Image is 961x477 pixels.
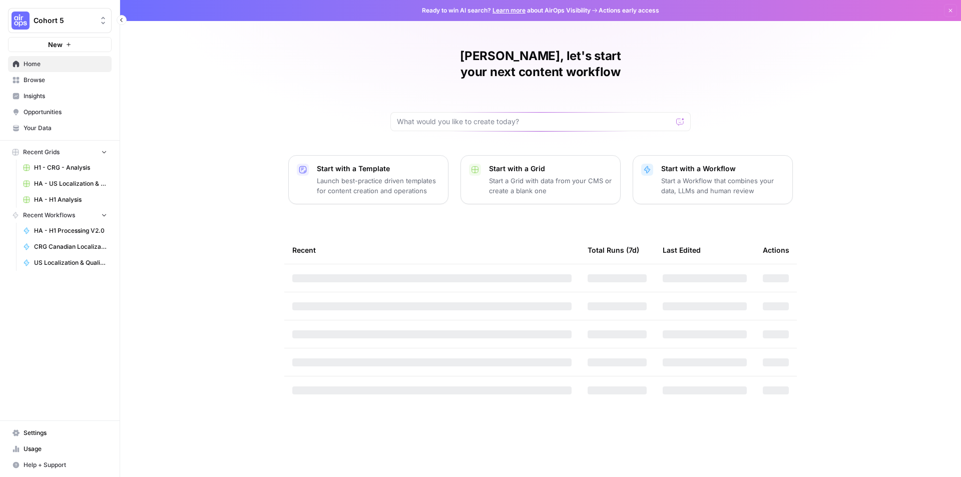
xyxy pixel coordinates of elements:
[317,176,440,196] p: Launch best-practice driven templates for content creation and operations
[489,164,612,174] p: Start with a Grid
[317,164,440,174] p: Start with a Template
[34,258,107,267] span: US Localization & Quality Check
[8,425,112,441] a: Settings
[633,155,793,204] button: Start with a WorkflowStart a Workflow that combines your data, LLMs and human review
[24,76,107,85] span: Browse
[8,8,112,33] button: Workspace: Cohort 5
[663,236,701,264] div: Last Edited
[460,155,621,204] button: Start with a GridStart a Grid with data from your CMS or create a blank one
[34,16,94,26] span: Cohort 5
[34,226,107,235] span: HA - H1 Processing V2.0
[661,176,784,196] p: Start a Workflow that combines your data, LLMs and human review
[24,428,107,437] span: Settings
[19,255,112,271] a: US Localization & Quality Check
[19,176,112,192] a: HA - US Localization & Quality Check
[48,40,63,50] span: New
[8,457,112,473] button: Help + Support
[24,460,107,469] span: Help + Support
[34,163,107,172] span: H1 - CRG - Analysis
[19,223,112,239] a: HA - H1 Processing V2.0
[661,164,784,174] p: Start with a Workflow
[12,12,30,30] img: Cohort 5 Logo
[34,195,107,204] span: HA - H1 Analysis
[397,117,672,127] input: What would you like to create today?
[288,155,448,204] button: Start with a TemplateLaunch best-practice driven templates for content creation and operations
[599,6,659,15] span: Actions early access
[390,48,691,80] h1: [PERSON_NAME], let's start your next content workflow
[8,104,112,120] a: Opportunities
[8,208,112,223] button: Recent Workflows
[8,88,112,104] a: Insights
[292,236,572,264] div: Recent
[8,120,112,136] a: Your Data
[8,56,112,72] a: Home
[24,60,107,69] span: Home
[19,160,112,176] a: H1 - CRG - Analysis
[24,444,107,453] span: Usage
[493,7,526,14] a: Learn more
[34,179,107,188] span: HA - US Localization & Quality Check
[23,148,60,157] span: Recent Grids
[8,145,112,160] button: Recent Grids
[489,176,612,196] p: Start a Grid with data from your CMS or create a blank one
[23,211,75,220] span: Recent Workflows
[8,72,112,88] a: Browse
[763,236,789,264] div: Actions
[24,92,107,101] span: Insights
[19,239,112,255] a: CRG Canadian Localization & Quality Check
[24,124,107,133] span: Your Data
[8,37,112,52] button: New
[8,441,112,457] a: Usage
[422,6,591,15] span: Ready to win AI search? about AirOps Visibility
[19,192,112,208] a: HA - H1 Analysis
[24,108,107,117] span: Opportunities
[34,242,107,251] span: CRG Canadian Localization & Quality Check
[588,236,639,264] div: Total Runs (7d)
